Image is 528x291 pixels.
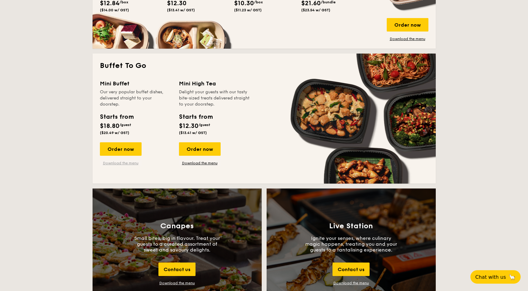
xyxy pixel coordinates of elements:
[179,112,212,121] div: Starts from
[305,235,397,253] p: Ignite your senses, where culinary magic happens, treating you and your guests to a tantalising e...
[100,8,129,12] span: ($14.00 w/ GST)
[332,263,370,276] div: Contact us
[179,79,251,88] div: Mini High Tea
[159,281,195,285] div: Download the menu
[475,274,506,280] span: Chat with us
[508,274,516,281] span: 🦙
[100,142,142,156] div: Order now
[179,131,207,135] span: ($13.41 w/ GST)
[100,131,129,135] span: ($20.49 w/ GST)
[158,263,196,276] div: Contact us
[179,161,221,166] a: Download the menu
[470,270,521,284] button: Chat with us🦙
[100,122,120,130] span: $18.80
[387,36,428,41] a: Download the menu
[131,235,223,253] p: Small bites, big in flavour. Treat your guests to a curated assortment of sweet and savoury delig...
[100,89,172,107] div: Our very popular buffet dishes, delivered straight to your doorstep.
[100,112,133,121] div: Starts from
[179,89,251,107] div: Delight your guests with our tasty bite-sized treats delivered straight to your doorstep.
[120,123,131,127] span: /guest
[167,8,195,12] span: ($13.41 w/ GST)
[387,18,428,32] div: Order now
[100,161,142,166] a: Download the menu
[160,222,194,230] h3: Canapes
[199,123,210,127] span: /guest
[179,122,199,130] span: $12.30
[234,8,262,12] span: ($11.23 w/ GST)
[329,222,373,230] h3: Live Station
[100,79,172,88] div: Mini Buffet
[333,281,369,285] a: Download the menu
[100,61,428,71] h2: Buffet To Go
[179,142,221,156] div: Order now
[301,8,330,12] span: ($23.54 w/ GST)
